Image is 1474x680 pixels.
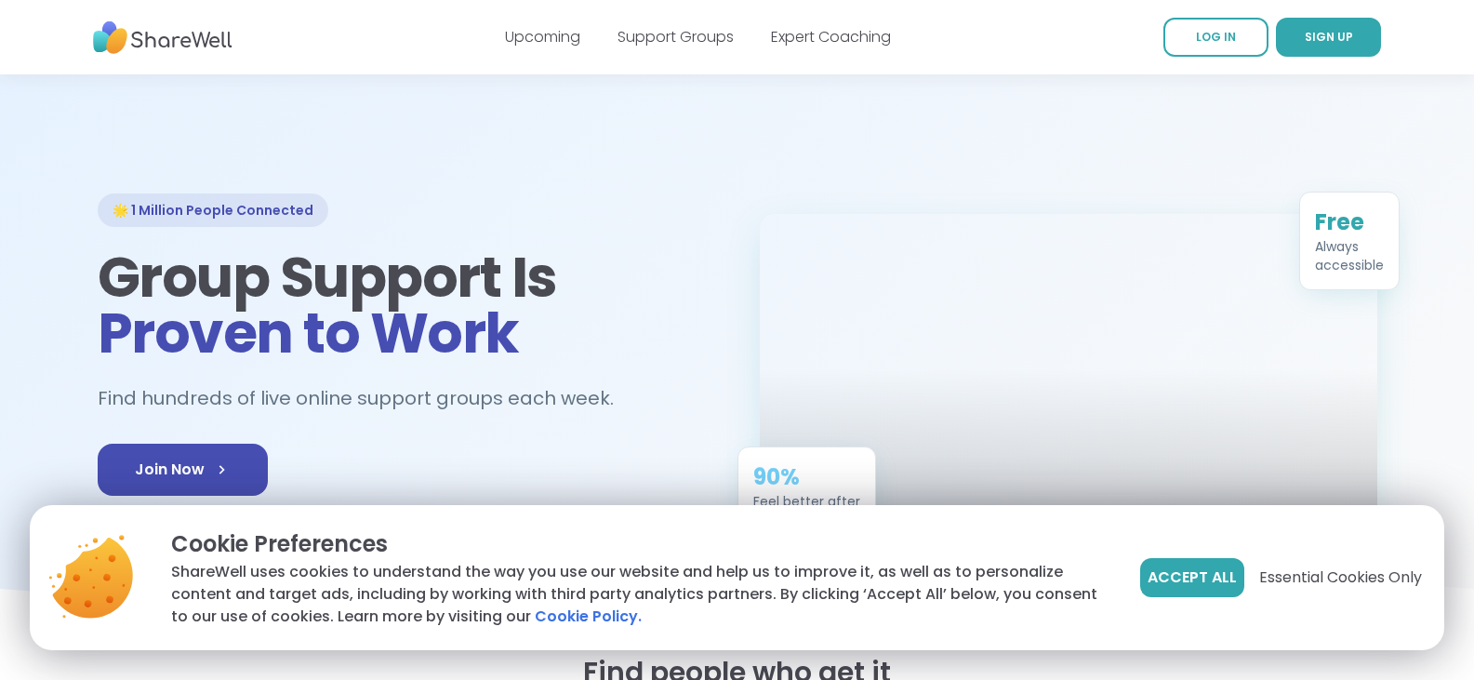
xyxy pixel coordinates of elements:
[1140,558,1244,597] button: Accept All
[753,462,860,492] div: 90%
[535,606,642,628] a: Cookie Policy.
[1163,18,1268,57] a: LOG IN
[753,492,860,529] div: Feel better after just one session
[98,249,715,361] h1: Group Support Is
[93,12,232,63] img: ShareWell Nav Logo
[771,26,891,47] a: Expert Coaching
[505,26,580,47] a: Upcoming
[1315,237,1384,274] div: Always accessible
[98,383,633,414] h2: Find hundreds of live online support groups each week.
[98,294,519,372] span: Proven to Work
[171,561,1110,628] p: ShareWell uses cookies to understand the way you use our website and help us to improve it, as we...
[1305,29,1353,45] span: SIGN UP
[1148,567,1237,589] span: Accept All
[617,26,734,47] a: Support Groups
[98,193,328,227] div: 🌟 1 Million People Connected
[135,459,231,481] span: Join Now
[171,527,1110,561] p: Cookie Preferences
[1276,18,1381,57] a: SIGN UP
[1259,567,1422,589] span: Essential Cookies Only
[98,444,268,496] a: Join Now
[1196,29,1236,45] span: LOG IN
[1315,207,1384,237] div: Free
